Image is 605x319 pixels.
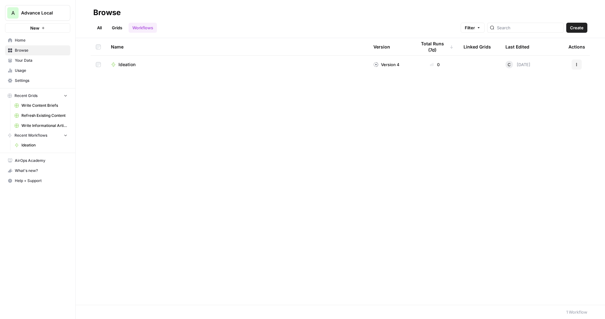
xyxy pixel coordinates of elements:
[15,58,67,63] span: Your Data
[12,140,70,150] a: Ideation
[508,61,511,68] span: C
[21,103,67,108] span: Write Content Briefs
[505,38,529,55] div: Last Edited
[118,61,135,68] span: Ideation
[566,23,587,33] button: Create
[129,23,157,33] a: Workflows
[12,111,70,121] a: Refresh Existing Content
[15,68,67,73] span: Usage
[5,45,70,55] a: Browse
[5,131,70,140] button: Recent Workflows
[11,9,15,17] span: A
[373,61,400,68] div: Version 4
[5,5,70,21] button: Workspace: Advance Local
[5,55,70,66] a: Your Data
[570,25,584,31] span: Create
[15,37,67,43] span: Home
[461,23,485,33] button: Filter
[93,23,106,33] a: All
[30,25,39,31] span: New
[21,113,67,118] span: Refresh Existing Content
[5,35,70,45] a: Home
[5,76,70,86] a: Settings
[5,176,70,186] button: Help + Support
[21,123,67,128] span: Write Informational Article
[93,8,121,18] div: Browse
[5,91,70,100] button: Recent Grids
[464,38,491,55] div: Linked Grids
[12,100,70,111] a: Write Content Briefs
[416,38,453,55] div: Total Runs (7d)
[15,48,67,53] span: Browse
[465,25,475,31] span: Filter
[5,166,70,175] div: What's new?
[5,66,70,76] a: Usage
[5,166,70,176] button: What's new?
[5,23,70,33] button: New
[12,121,70,131] a: Write Informational Article
[108,23,126,33] a: Grids
[416,61,453,68] div: 0
[111,61,363,68] a: Ideation
[15,78,67,83] span: Settings
[15,158,67,163] span: AirOps Academy
[21,142,67,148] span: Ideation
[14,133,47,138] span: Recent Workflows
[497,25,561,31] input: Search
[14,93,37,99] span: Recent Grids
[566,309,587,315] div: 1 Workflow
[373,38,390,55] div: Version
[5,156,70,166] a: AirOps Academy
[15,178,67,184] span: Help + Support
[111,38,363,55] div: Name
[505,61,530,68] div: [DATE]
[568,38,585,55] div: Actions
[21,10,59,16] span: Advance Local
